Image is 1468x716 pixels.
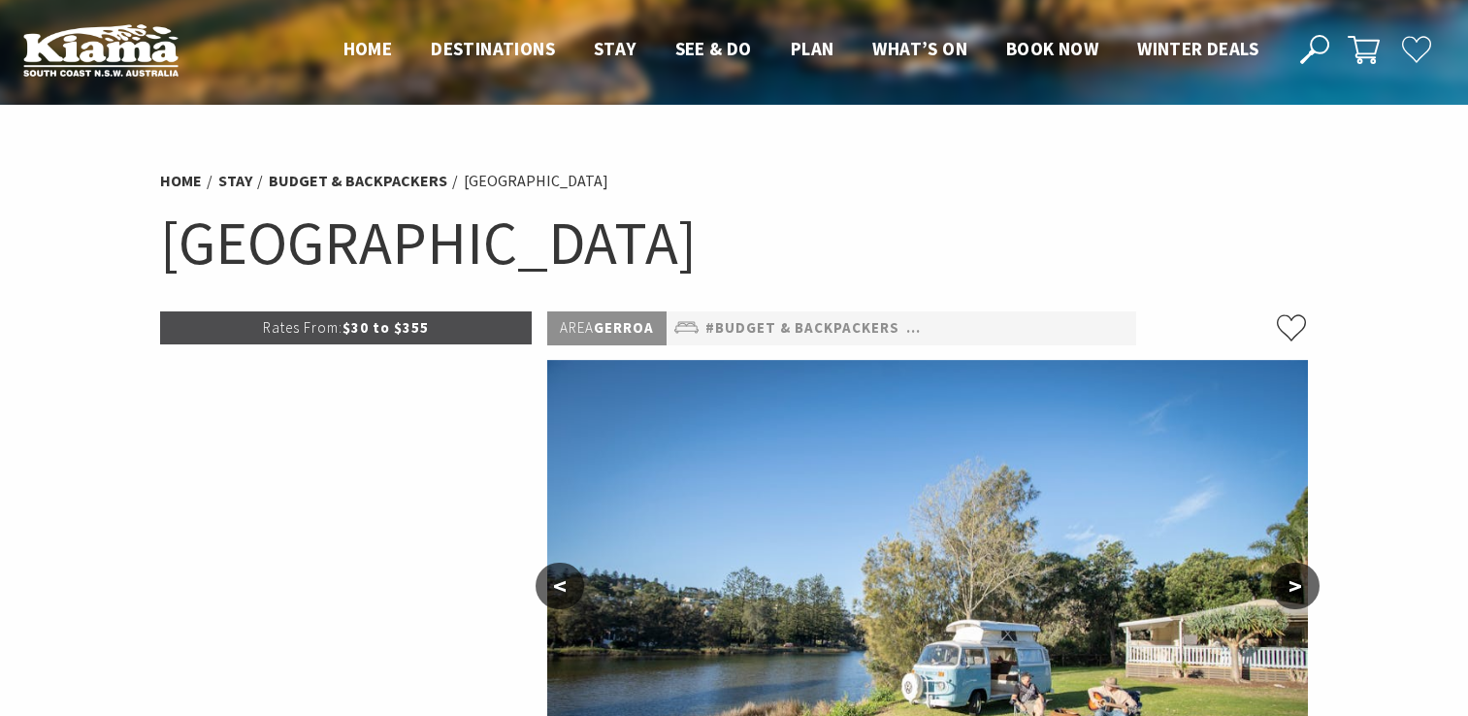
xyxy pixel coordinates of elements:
span: Winter Deals [1137,37,1258,60]
span: Area [560,318,594,337]
span: Home [343,37,393,60]
li: [GEOGRAPHIC_DATA] [464,169,608,194]
img: Kiama Logo [23,23,179,77]
h1: [GEOGRAPHIC_DATA] [160,204,1309,282]
button: < [536,563,584,609]
span: Stay [594,37,636,60]
span: Book now [1006,37,1098,60]
nav: Main Menu [324,34,1278,66]
p: Gerroa [547,311,667,345]
a: Home [160,171,202,191]
a: Stay [218,171,252,191]
span: Rates From: [263,318,343,337]
p: $30 to $355 [160,311,533,344]
span: Plan [791,37,834,60]
span: Destinations [431,37,555,60]
a: #Budget & backpackers [705,316,899,341]
span: See & Do [675,37,752,60]
a: Budget & backpackers [269,171,447,191]
a: #Camping & Holiday Parks [906,316,1118,341]
a: #Cottages [1125,316,1214,341]
span: What’s On [872,37,967,60]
